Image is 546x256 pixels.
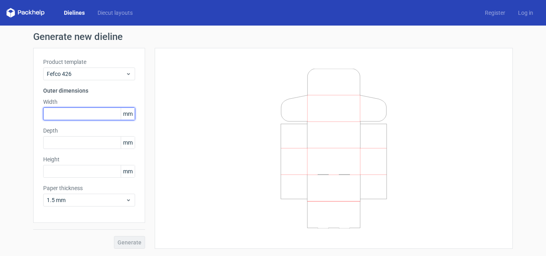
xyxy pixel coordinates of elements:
[43,155,135,163] label: Height
[43,98,135,106] label: Width
[43,184,135,192] label: Paper thickness
[478,9,512,17] a: Register
[58,9,91,17] a: Dielines
[121,165,135,177] span: mm
[47,70,126,78] span: Fefco 426
[43,87,135,95] h3: Outer dimensions
[43,127,135,135] label: Depth
[121,108,135,120] span: mm
[47,196,126,204] span: 1.5 mm
[121,137,135,149] span: mm
[512,9,540,17] a: Log in
[91,9,139,17] a: Diecut layouts
[33,32,513,42] h1: Generate new dieline
[43,58,135,66] label: Product template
